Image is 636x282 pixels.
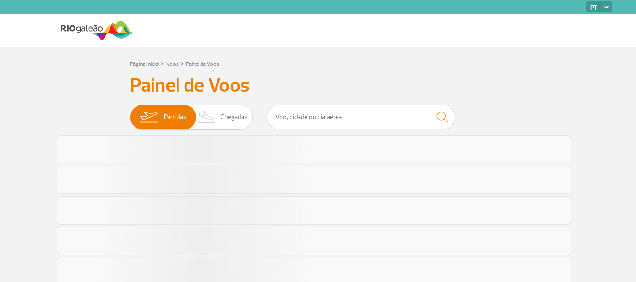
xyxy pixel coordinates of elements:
[267,105,455,129] input: Voo, cidade ou cia aérea
[193,105,221,129] img: slider-desembarque
[166,61,179,68] a: Voos
[164,105,186,129] span: Partidas
[130,61,159,68] a: Página Inicial
[130,74,507,97] h3: Painel de Voos
[220,105,248,129] span: Chegadas
[181,58,184,69] a: >
[186,61,219,68] a: Painel de Voos
[161,58,164,69] a: >
[134,105,164,129] img: slider-embarque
